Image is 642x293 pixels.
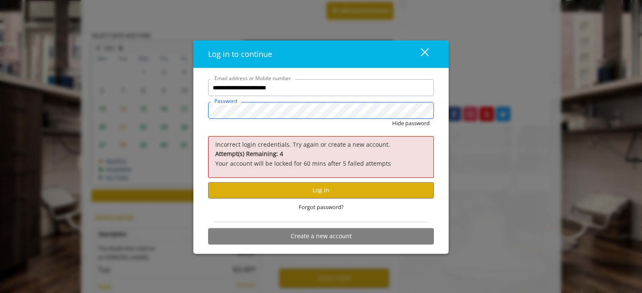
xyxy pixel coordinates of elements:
[208,102,434,119] input: Password
[210,74,295,82] label: Email address or Mobile number
[208,79,434,96] input: Email address or Mobile number
[405,46,434,63] button: close dialog
[208,182,434,199] button: Log in
[299,203,344,212] span: Forgot password?
[215,140,390,148] span: Incorrect login credentials. Try again or create a new account.
[210,97,241,105] label: Password
[392,119,430,128] button: Hide password
[208,49,272,59] span: Log in to continue
[215,149,427,168] p: Your account will be locked for 60 mins after 5 failed attempts
[411,48,428,60] div: close dialog
[215,150,283,158] b: Attempt(s) Remaining: 4
[208,228,434,245] button: Create a new account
